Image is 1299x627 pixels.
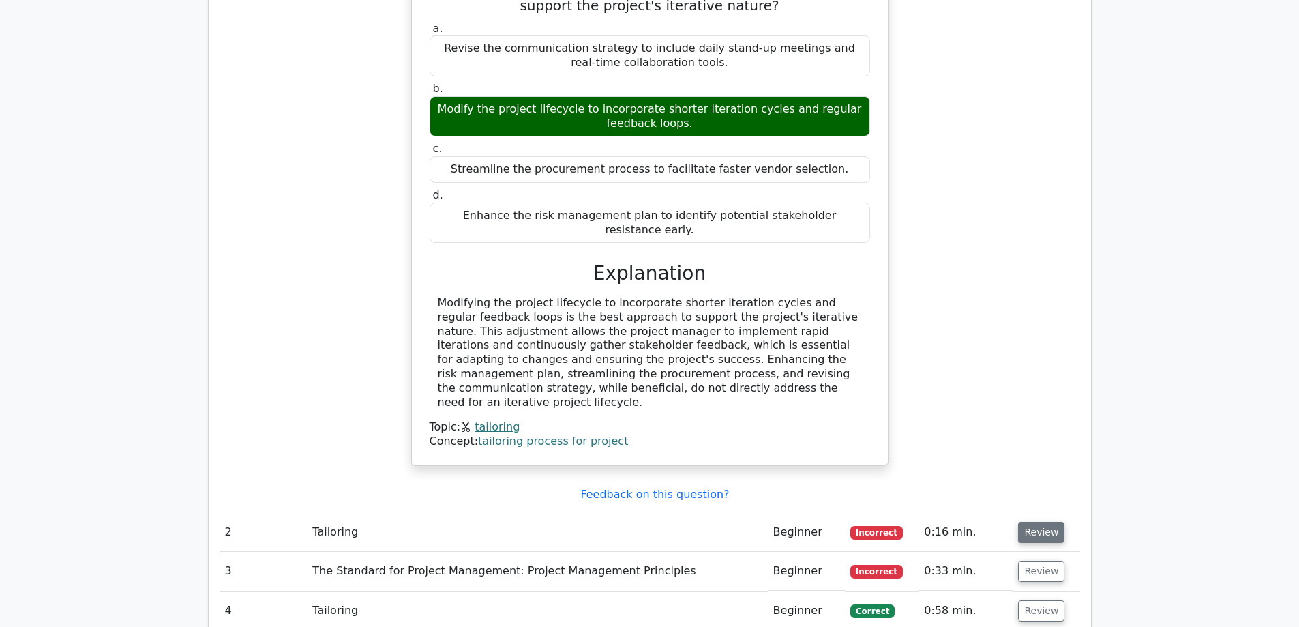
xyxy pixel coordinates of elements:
button: Review [1018,600,1064,622]
td: Beginner [768,513,845,552]
div: Concept: [430,435,870,449]
a: tailoring process for project [478,435,628,448]
span: Incorrect [850,526,903,540]
div: Topic: [430,420,870,435]
h3: Explanation [438,262,862,285]
span: a. [433,22,443,35]
a: Feedback on this question? [580,488,729,501]
div: Streamline the procurement process to facilitate faster vendor selection. [430,156,870,183]
a: tailoring [475,420,520,433]
div: Enhance the risk management plan to identify potential stakeholder resistance early. [430,203,870,244]
span: b. [433,82,443,95]
span: d. [433,188,443,201]
td: The Standard for Project Management: Project Management Principles [307,552,767,591]
td: 0:16 min. [919,513,1013,552]
td: Beginner [768,552,845,591]
span: c. [433,142,443,155]
div: Revise the communication strategy to include daily stand-up meetings and real-time collaboration ... [430,35,870,76]
td: 2 [220,513,308,552]
td: Tailoring [307,513,767,552]
span: Incorrect [850,565,903,579]
button: Review [1018,522,1064,543]
td: 3 [220,552,308,591]
div: Modify the project lifecycle to incorporate shorter iteration cycles and regular feedback loops. [430,96,870,137]
td: 0:33 min. [919,552,1013,591]
button: Review [1018,561,1064,582]
div: Modifying the project lifecycle to incorporate shorter iteration cycles and regular feedback loop... [438,296,862,409]
span: Correct [850,604,895,618]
